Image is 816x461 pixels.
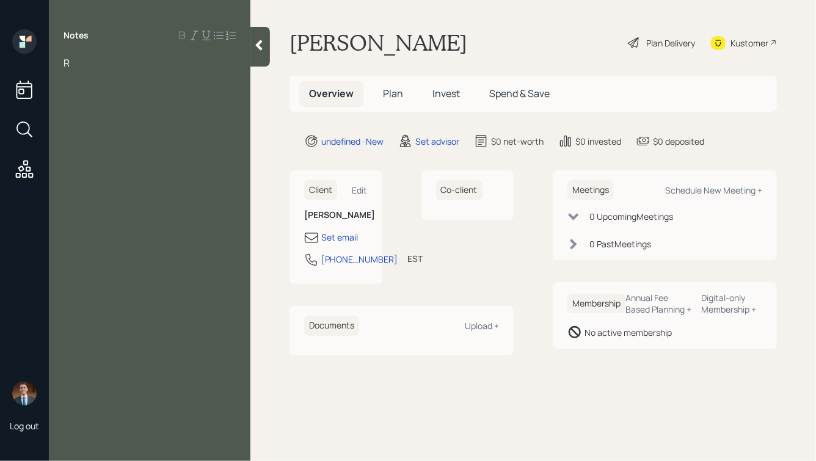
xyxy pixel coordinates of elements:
div: undefined · New [321,135,384,148]
h6: Documents [304,316,359,336]
div: Schedule New Meeting + [665,184,762,196]
div: EST [407,252,423,265]
label: Notes [64,29,89,42]
img: hunter_neumayer.jpg [12,381,37,405]
span: Invest [432,87,460,100]
h6: Membership [567,294,625,314]
div: No active membership [585,326,672,339]
div: $0 net-worth [491,135,544,148]
div: Log out [10,420,39,432]
div: 0 Past Meeting s [589,238,651,250]
h6: Meetings [567,180,614,200]
div: $0 invested [575,135,621,148]
span: R [64,56,70,70]
span: Plan [383,87,403,100]
div: Plan Delivery [646,37,695,49]
div: Upload + [465,320,499,332]
span: Overview [309,87,354,100]
div: Digital-only Membership + [702,292,762,315]
div: Set email [321,231,358,244]
div: Kustomer [730,37,768,49]
div: Edit [352,184,368,196]
div: Annual Fee Based Planning + [625,292,692,315]
h6: Client [304,180,337,200]
div: Set advisor [415,135,459,148]
h6: [PERSON_NAME] [304,210,368,220]
span: Spend & Save [489,87,550,100]
div: [PHONE_NUMBER] [321,253,398,266]
h6: Co-client [436,180,483,200]
div: 0 Upcoming Meeting s [589,210,673,223]
h1: [PERSON_NAME] [290,29,467,56]
div: $0 deposited [653,135,704,148]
